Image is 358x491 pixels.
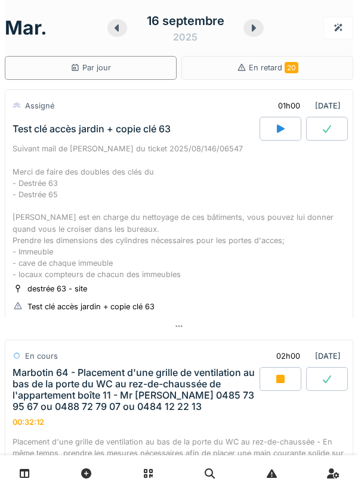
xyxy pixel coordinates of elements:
[13,367,257,413] div: Marbotin 64 - Placement d'une grille de ventilation au bas de la porte du WC au rez-de-chaussée d...
[173,30,197,44] div: 2025
[266,345,345,367] div: [DATE]
[25,100,54,111] div: Assigné
[285,62,298,73] span: 20
[13,418,44,427] div: 00:32:12
[13,143,345,280] div: Suivant mail de [PERSON_NAME] du ticket 2025/08/146/06547 Merci de faire des doubles des clés du ...
[276,350,300,362] div: 02h00
[268,95,345,117] div: [DATE]
[278,100,300,111] div: 01h00
[13,436,345,482] div: Placement d'une grille de ventilation au bas de la porte du WC au rez-de-chaussée - En même temps...
[27,301,155,312] div: Test clé accès jardin + copie clé 63
[5,17,47,39] h1: mar.
[13,123,171,135] div: Test clé accès jardin + copie clé 63
[249,63,298,72] span: En retard
[147,12,224,30] div: 16 septembre
[25,350,58,362] div: En cours
[27,283,87,294] div: destrée 63 - site
[70,62,111,73] div: Par jour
